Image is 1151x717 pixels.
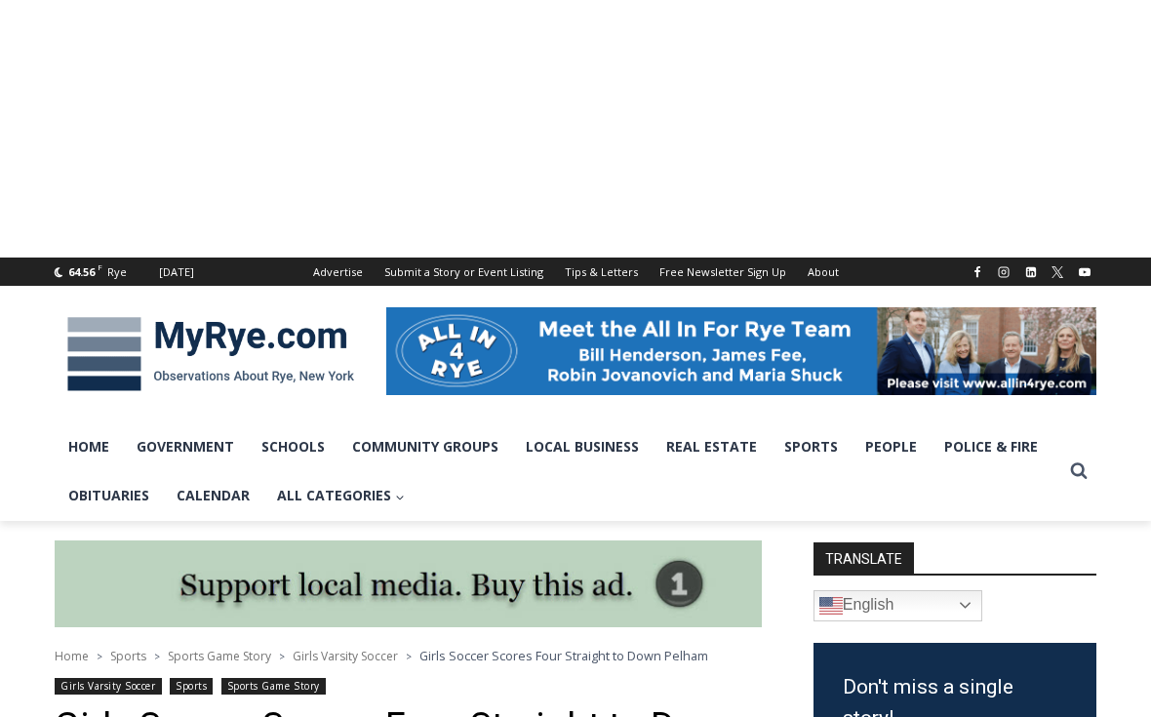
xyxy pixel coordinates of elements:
span: > [406,650,412,663]
a: All Categories [263,471,418,520]
a: Sports [170,678,213,695]
a: Tips & Letters [554,258,649,286]
strong: TRANSLATE [814,542,914,574]
span: Girls Soccer Scores Four Straight to Down Pelham [419,647,708,664]
a: Government [123,422,248,471]
a: Facebook [966,260,989,284]
span: 64.56 [68,264,95,279]
a: Sports Game Story [221,678,326,695]
span: F [98,261,102,272]
a: Sports Game Story [168,648,271,664]
a: Home [55,648,89,664]
a: Schools [248,422,338,471]
a: People [852,422,931,471]
span: > [154,650,160,663]
img: All in for Rye [386,307,1096,395]
img: en [819,594,843,617]
span: > [97,650,102,663]
a: Police & Fire [931,422,1052,471]
div: Rye [107,263,127,281]
img: support local media, buy this ad [55,540,762,628]
a: Girls Varsity Soccer [293,648,398,664]
a: Home [55,422,123,471]
span: All Categories [277,485,405,506]
img: MyRye.com [55,303,367,405]
a: Sports [110,648,146,664]
a: Advertise [302,258,374,286]
a: Community Groups [338,422,512,471]
nav: Secondary Navigation [302,258,850,286]
a: Free Newsletter Sign Up [649,258,797,286]
a: Girls Varsity Soccer [55,678,162,695]
a: English [814,590,982,621]
a: Obituaries [55,471,163,520]
a: Calendar [163,471,263,520]
a: Instagram [992,260,1015,284]
nav: Primary Navigation [55,422,1061,521]
a: YouTube [1073,260,1096,284]
a: About [797,258,850,286]
a: X [1046,260,1069,284]
span: > [279,650,285,663]
a: Linkedin [1019,260,1043,284]
div: [DATE] [159,263,194,281]
a: Submit a Story or Event Listing [374,258,554,286]
nav: Breadcrumbs [55,646,762,665]
a: Sports [771,422,852,471]
a: Local Business [512,422,653,471]
button: View Search Form [1061,454,1096,489]
a: Real Estate [653,422,771,471]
